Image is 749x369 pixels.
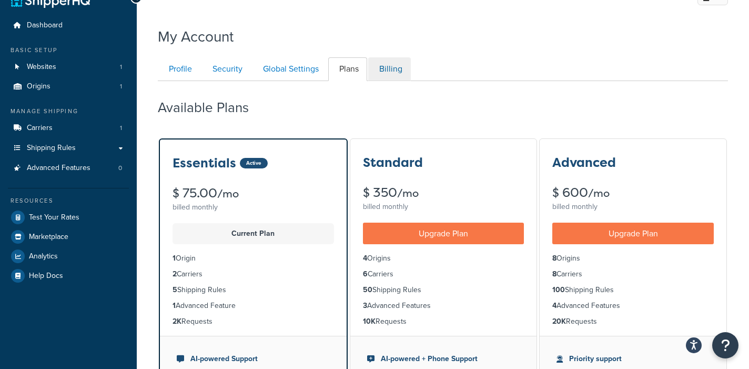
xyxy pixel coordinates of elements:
a: Carriers 1 [8,118,129,138]
h2: Available Plans [158,100,265,115]
div: billed monthly [173,200,334,215]
div: Active [240,158,268,168]
a: Marketplace [8,227,129,246]
span: Shipping Rules [27,144,76,153]
div: $ 600 [552,186,714,200]
span: Test Your Rates [29,213,79,222]
div: Resources [8,196,129,205]
strong: 4 [363,253,367,264]
strong: 2 [173,268,177,280]
li: Origin [173,253,334,264]
div: Basic Setup [8,46,129,55]
a: Advanced Features 0 [8,158,129,178]
a: Shipping Rules [8,138,129,158]
a: Help Docs [8,266,129,285]
strong: 50 [363,284,372,295]
li: Priority support [556,353,710,365]
span: 0 [118,164,122,173]
span: 1 [120,124,122,133]
h3: Standard [363,156,423,169]
a: Security [201,57,251,81]
span: Advanced Features [27,164,90,173]
strong: 3 [363,300,367,311]
li: AI-powered + Phone Support [367,353,520,365]
strong: 6 [363,268,368,280]
li: Shipping Rules [173,284,334,296]
div: billed monthly [552,200,714,214]
div: Manage Shipping [8,107,129,116]
span: Carriers [27,124,53,133]
li: Advanced Features [8,158,129,178]
a: Upgrade Plan [552,223,714,244]
li: AI-powered Support [177,353,330,365]
h3: Essentials [173,156,236,170]
div: $ 75.00 [173,187,334,200]
strong: 1 [173,300,176,311]
li: Carriers [173,268,334,280]
strong: 8 [552,253,556,264]
a: Test Your Rates [8,208,129,227]
strong: 5 [173,284,177,295]
li: Origins [552,253,714,264]
small: /mo [588,186,610,201]
li: Advanced Feature [173,300,334,312]
strong: 2K [173,316,181,327]
li: Shipping Rules [363,284,524,296]
strong: 20K [552,316,566,327]
strong: 4 [552,300,556,311]
a: Websites 1 [8,57,129,77]
h1: My Account [158,26,234,47]
span: Marketplace [29,233,68,242]
li: Requests [173,316,334,327]
li: Shipping Rules [552,284,714,296]
a: Origins 1 [8,77,129,96]
a: Profile [158,57,200,81]
li: Requests [363,316,524,327]
span: Analytics [29,252,58,261]
li: Carriers [8,118,129,138]
span: Dashboard [27,21,63,30]
a: Analytics [8,247,129,266]
span: Help Docs [29,272,63,281]
li: Advanced Features [552,300,714,312]
span: Origins [27,82,50,91]
li: Origins [8,77,129,96]
button: Open Resource Center [712,332,738,358]
li: Carriers [363,268,524,280]
li: Advanced Features [363,300,524,312]
strong: 8 [552,268,556,280]
li: Origins [363,253,524,264]
li: Websites [8,57,129,77]
a: Plans [328,57,367,81]
strong: 10K [363,316,376,327]
a: Global Settings [252,57,327,81]
li: Requests [552,316,714,327]
a: Billing [368,57,411,81]
p: Current Plan [179,226,328,241]
strong: 1 [173,253,176,264]
span: Websites [27,63,56,72]
h3: Advanced [552,156,616,169]
strong: 100 [552,284,565,295]
span: 1 [120,63,122,72]
span: 1 [120,82,122,91]
div: billed monthly [363,200,524,214]
small: /mo [397,186,419,201]
li: Carriers [552,268,714,280]
div: $ 350 [363,186,524,200]
a: Dashboard [8,16,129,35]
a: Upgrade Plan [363,223,524,244]
small: /mo [217,186,239,201]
